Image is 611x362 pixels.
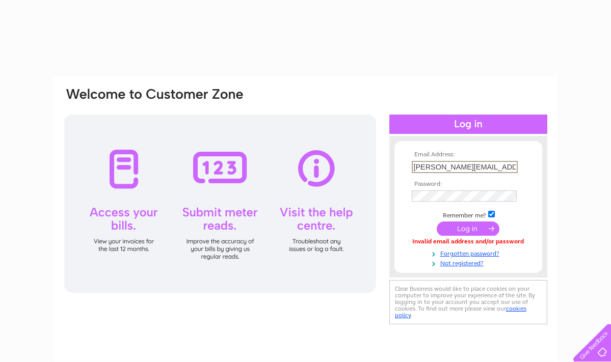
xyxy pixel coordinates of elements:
a: Forgotten password? [412,248,527,258]
td: Remember me? [409,209,527,219]
th: Email Address: [409,151,527,158]
div: Invalid email address and/or password [412,238,525,245]
input: Submit [437,221,499,236]
a: Not registered? [412,258,527,267]
th: Password: [409,181,527,188]
a: cookies policy [395,305,526,319]
div: Clear Business would like to place cookies on your computer to improve your experience of the sit... [389,280,547,324]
